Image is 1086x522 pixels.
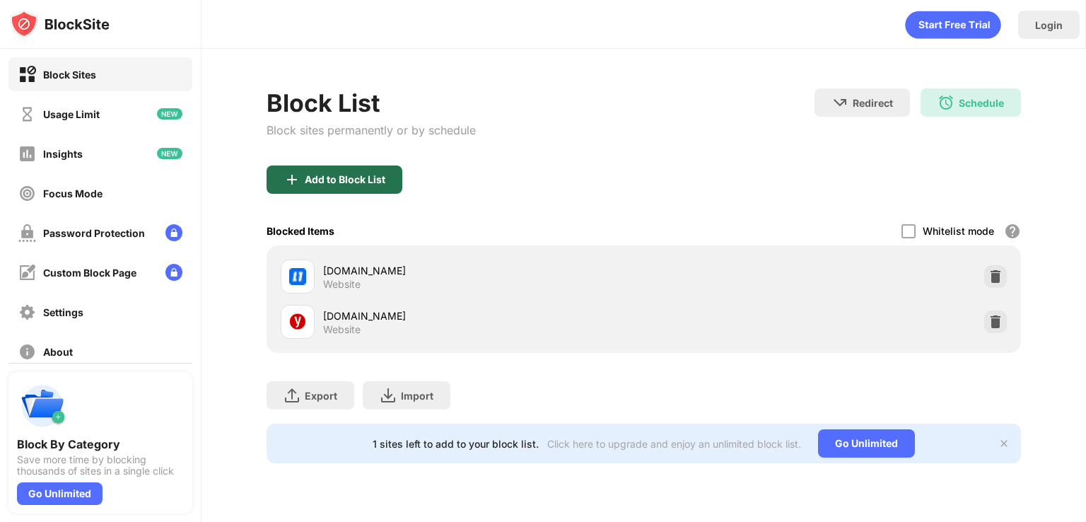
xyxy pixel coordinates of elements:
div: Blocked Items [267,225,334,237]
div: Import [401,390,433,402]
div: Focus Mode [43,187,103,199]
div: Website [323,323,361,336]
div: Block sites permanently or by schedule [267,123,476,137]
div: Block List [267,88,476,117]
div: Block Sites [43,69,96,81]
img: block-on.svg [18,66,36,83]
img: lock-menu.svg [165,224,182,241]
img: time-usage-off.svg [18,105,36,123]
div: About [43,346,73,358]
img: favicons [289,268,306,285]
div: animation [905,11,1001,39]
img: password-protection-off.svg [18,224,36,242]
div: Whitelist mode [923,225,994,237]
div: Usage Limit [43,108,100,120]
div: Save more time by blocking thousands of sites in a single click [17,454,184,477]
div: Settings [43,306,83,318]
img: favicons [289,313,306,330]
div: Login [1035,19,1063,31]
img: customize-block-page-off.svg [18,264,36,282]
div: Website [323,278,361,291]
div: [DOMAIN_NAME] [323,308,643,323]
img: insights-off.svg [18,145,36,163]
div: Go Unlimited [17,482,103,505]
div: Schedule [959,97,1004,109]
div: Click here to upgrade and enjoy an unlimited block list. [547,438,801,450]
div: [DOMAIN_NAME] [323,263,643,278]
div: Password Protection [43,227,145,239]
img: lock-menu.svg [165,264,182,281]
div: Go Unlimited [818,429,915,458]
div: Redirect [853,97,893,109]
div: Custom Block Page [43,267,136,279]
div: Insights [43,148,83,160]
img: settings-off.svg [18,303,36,321]
div: Add to Block List [305,174,385,185]
img: new-icon.svg [157,108,182,120]
div: 1 sites left to add to your block list. [373,438,539,450]
img: focus-off.svg [18,185,36,202]
img: push-categories.svg [17,381,68,431]
img: x-button.svg [998,438,1010,449]
img: new-icon.svg [157,148,182,159]
img: about-off.svg [18,343,36,361]
div: Export [305,390,337,402]
img: logo-blocksite.svg [10,10,110,38]
div: Block By Category [17,437,184,451]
